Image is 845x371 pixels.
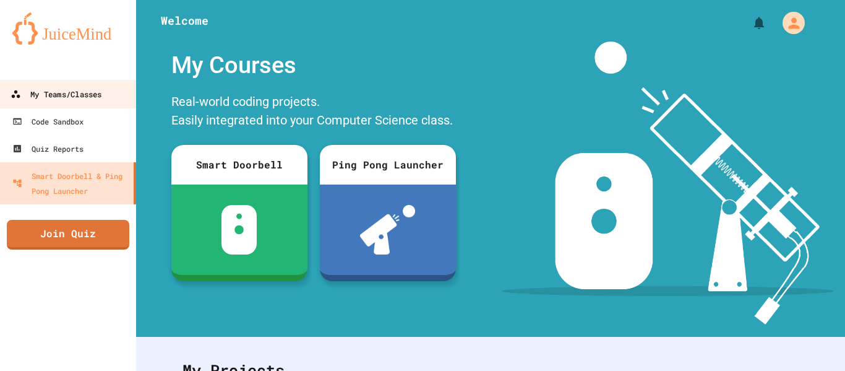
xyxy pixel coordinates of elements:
[11,87,101,102] div: My Teams/Classes
[7,220,129,250] a: Join Quiz
[502,41,833,325] img: banner-image-my-projects.png
[12,168,129,198] div: Smart Doorbell & Ping Pong Launcher
[320,145,456,185] div: Ping Pong Launcher
[165,89,462,136] div: Real-world coding projects. Easily integrated into your Computer Science class.
[729,12,770,33] div: My Notifications
[171,145,307,185] div: Smart Doorbell
[12,114,84,129] div: Code Sandbox
[12,12,124,45] img: logo-orange.svg
[360,205,415,255] img: ppl-with-ball.png
[221,205,257,255] img: sdb-white.svg
[165,41,462,89] div: My Courses
[12,141,84,156] div: Quiz Reports
[770,9,808,37] div: My Account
